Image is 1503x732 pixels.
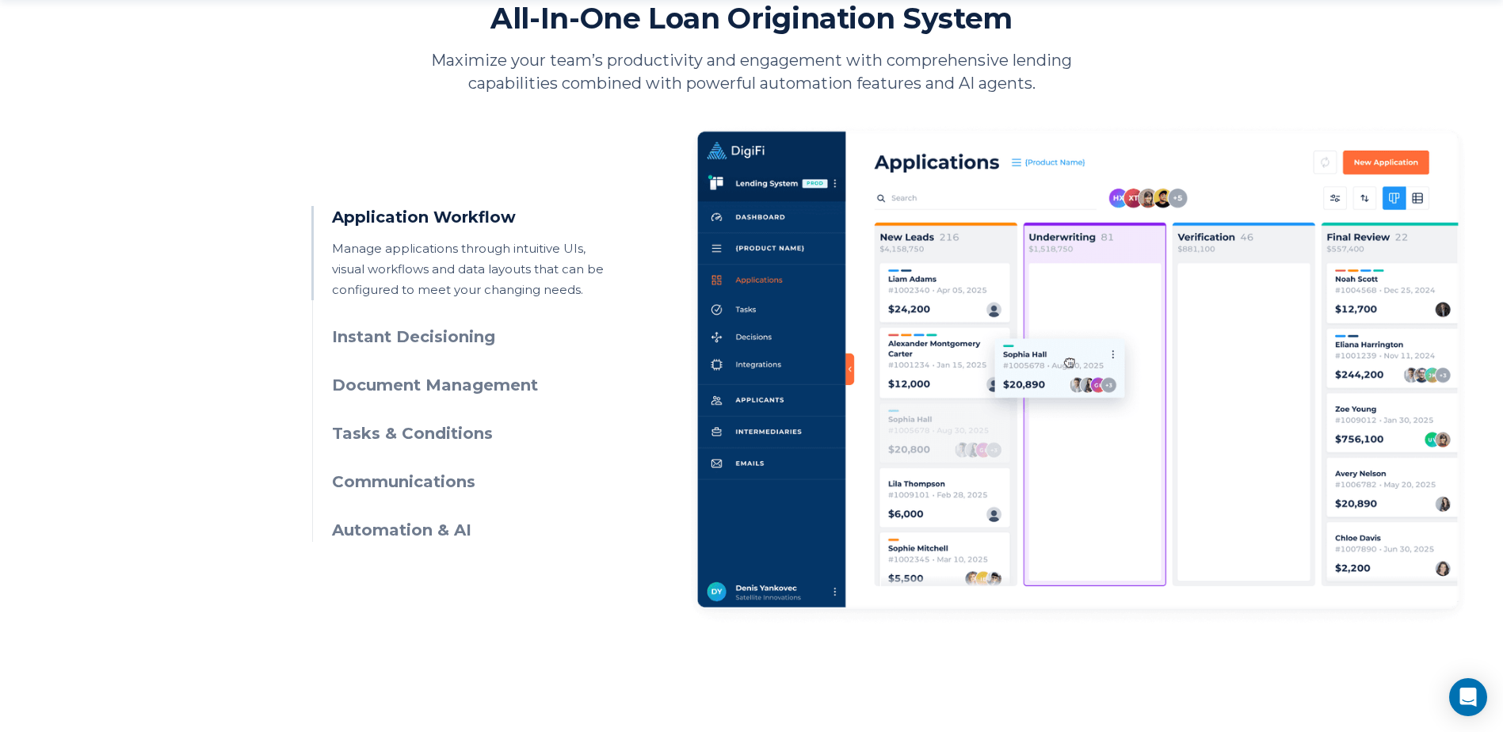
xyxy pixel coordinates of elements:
[332,422,620,445] h3: Tasks & Conditions
[1449,678,1487,716] div: Open Intercom Messenger
[332,206,620,229] h3: Application Workflow
[332,374,620,397] h3: Document Management
[332,471,620,494] h3: Communications
[332,519,620,542] h3: Automation & AI
[407,49,1097,95] p: Maximize your team’s productivity and engagement with comprehensive lending capabilities combined...
[332,326,620,349] h3: Instant Decisioning
[691,124,1466,624] img: Application Workflow
[332,238,620,300] p: Manage applications through intuitive UIs, visual workflows and data layouts that can be configur...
